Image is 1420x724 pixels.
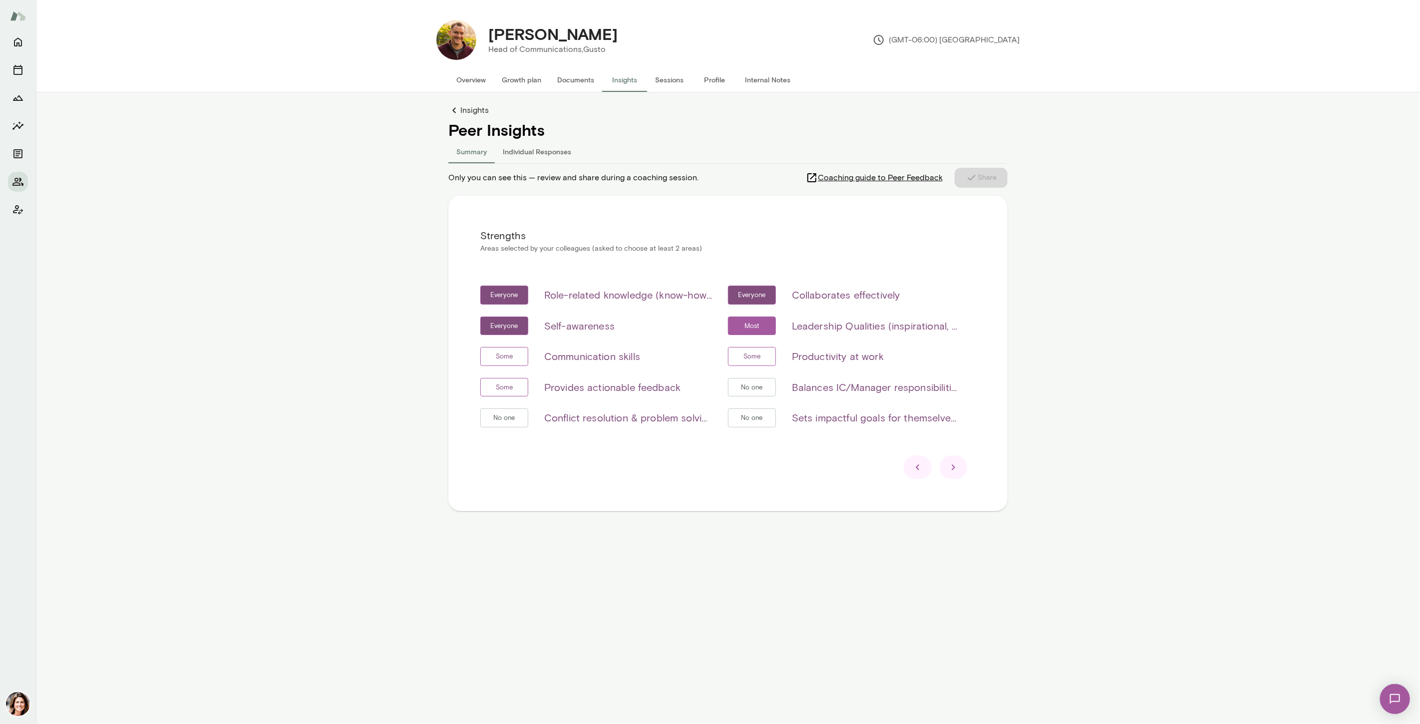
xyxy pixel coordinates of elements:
[448,172,699,184] span: Only you can see this — review and share during a coaching session.
[448,139,495,163] button: Summary
[10,6,26,25] img: Mento
[490,382,518,392] span: Some
[544,379,681,395] h6: Provides actionable feedback
[873,34,1020,46] p: (GMT-06:00) [GEOGRAPHIC_DATA]
[8,88,28,108] button: Growth Plan
[736,382,768,392] span: No one
[818,172,943,184] span: Coaching guide to Peer Feedback
[806,168,955,188] a: Coaching guide to Peer Feedback
[8,200,28,220] button: Client app
[488,24,618,43] h4: [PERSON_NAME]
[490,352,518,362] span: Some
[485,321,524,331] span: Everyone
[488,413,521,423] span: No one
[8,172,28,192] button: Members
[480,244,976,254] p: Areas selected by your colleagues (asked to choose at least 2 areas)
[647,68,692,92] button: Sessions
[792,410,960,426] h6: Sets impactful goals for themselves and/or their team
[448,104,1008,116] a: Insights
[544,349,640,364] h6: Communication skills
[544,287,712,303] h6: Role-related knowledge (know-how, skills, etc)
[544,318,615,334] h6: Self-awareness
[736,413,768,423] span: No one
[436,20,476,60] img: Jeremy Person
[448,120,1008,139] h4: Peer Insights
[488,43,618,55] p: Head of Communications, Gusto
[8,144,28,164] button: Documents
[495,139,579,163] button: Individual Responses
[792,318,960,334] h6: Leadership Qualities (inspirational, visionary & strategic, empowerment & delegation, resilience)
[739,321,765,331] span: Most
[485,290,524,300] span: Everyone
[792,349,884,364] h6: Productivity at work
[448,68,494,92] button: Overview
[792,287,900,303] h6: Collaborates effectively
[738,352,766,362] span: Some
[8,60,28,80] button: Sessions
[8,32,28,52] button: Home
[737,68,798,92] button: Internal Notes
[733,290,771,300] span: Everyone
[692,68,737,92] button: Profile
[602,68,647,92] button: Insights
[544,410,712,426] h6: Conflict resolution & problem solving
[549,68,602,92] button: Documents
[480,228,976,244] h6: Strengths
[8,116,28,136] button: Insights
[792,379,960,395] h6: Balances IC/Manager responsibilities (if applicable)
[6,692,30,716] img: Gwen Throckmorton
[448,139,1008,163] div: responses-tab
[494,68,549,92] button: Growth plan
